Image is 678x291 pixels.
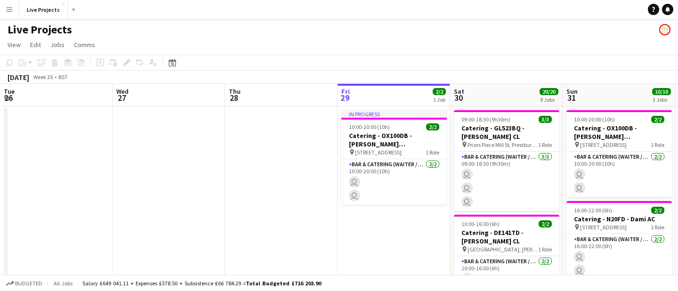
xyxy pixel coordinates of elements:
app-card-role: Bar & Catering (Waiter / waitress)3/309:00-18:30 (9h30m) [454,152,559,211]
h3: Catering - N20FD - Dami AC [566,215,672,223]
span: 1 Role [651,224,664,231]
app-card-role: Bar & Catering (Waiter / waitress)2/216:00-22:00 (6h) [566,234,672,280]
span: 29 [340,92,350,103]
span: 27 [115,92,129,103]
app-job-card: 16:00-22:00 (6h)2/2Catering - N20FD - Dami AC [STREET_ADDRESS]1 RoleBar & Catering (Waiter / wait... [566,201,672,280]
span: 10:00-16:00 (6h) [461,220,500,227]
div: 9 Jobs [540,96,558,103]
div: Salary £649 041.11 + Expenses £378.50 + Subsistence £66 784.29 = [82,280,321,287]
span: [STREET_ADDRESS] [580,224,627,231]
span: 10:00-20:00 (10h) [349,123,390,130]
span: 1 Role [651,141,664,148]
span: Priors Piece Mill St, Prestbury [GEOGRAPHIC_DATA] [468,141,538,148]
app-job-card: In progress10:00-20:00 (10h)2/2Catering - OX100DB - [PERSON_NAME] [PERSON_NAME] [STREET_ADDRESS]1... [341,110,447,205]
span: Tue [4,87,15,96]
h3: Catering - GL523BQ - [PERSON_NAME] CL [454,124,559,141]
span: 16:00-22:00 (6h) [574,207,612,214]
span: 1 Role [426,149,439,156]
div: BST [58,73,68,81]
button: Live Projects [19,0,68,19]
app-user-avatar: Activ8 Staffing [659,24,670,35]
span: Jobs [50,40,65,49]
div: [DATE] [8,73,29,82]
div: In progress [341,110,447,118]
a: Jobs [47,39,68,51]
span: 31 [565,92,578,103]
span: Edit [30,40,41,49]
span: All jobs [52,280,74,287]
h1: Live Projects [8,23,72,37]
span: Budgeted [15,280,42,287]
div: 1 Job [433,96,445,103]
span: Sat [454,87,464,96]
app-job-card: 09:00-18:30 (9h30m)3/3Catering - GL523BQ - [PERSON_NAME] CL Priors Piece Mill St, Prestbury [GEOG... [454,110,559,211]
a: Edit [26,39,45,51]
button: Budgeted [5,278,44,289]
app-card-role: Bar & Catering (Waiter / waitress)2/210:00-20:00 (10h) [566,152,672,197]
span: Fri [341,87,350,96]
span: 1 Role [538,246,552,253]
span: Wed [116,87,129,96]
a: View [4,39,24,51]
span: 2/2 [651,207,664,214]
span: 09:00-18:30 (9h30m) [461,116,510,123]
span: 26 [2,92,15,103]
span: Total Budgeted £716 203.90 [246,280,321,287]
span: 10:00-20:00 (10h) [574,116,615,123]
a: Comms [70,39,99,51]
span: Sun [566,87,578,96]
span: [STREET_ADDRESS] [355,149,402,156]
span: Thu [229,87,241,96]
h3: Catering - DE141TD - [PERSON_NAME] CL [454,228,559,245]
app-job-card: 10:00-20:00 (10h)2/2Catering - OX100DB - [PERSON_NAME] [PERSON_NAME] [STREET_ADDRESS]1 RoleBar & ... [566,110,672,197]
span: 3/3 [539,116,552,123]
span: 28 [227,92,241,103]
span: 1 Role [538,141,552,148]
div: 3 Jobs [653,96,670,103]
span: 30 [452,92,464,103]
span: [GEOGRAPHIC_DATA], [PERSON_NAME][GEOGRAPHIC_DATA][PERSON_NAME] [468,246,538,253]
span: Week 35 [31,73,55,81]
span: 2/2 [433,88,446,95]
h3: Catering - OX100DB - [PERSON_NAME] [PERSON_NAME] [566,124,672,141]
h3: Catering - OX100DB - [PERSON_NAME] [PERSON_NAME] [341,131,447,148]
span: 2/2 [426,123,439,130]
span: [STREET_ADDRESS] [580,141,627,148]
span: View [8,40,21,49]
span: 10/10 [652,88,671,95]
span: 20/20 [540,88,558,95]
app-card-role: Bar & Catering (Waiter / waitress)2/210:00-20:00 (10h) [341,159,447,205]
span: 2/2 [539,220,552,227]
span: Comms [74,40,95,49]
span: 2/2 [651,116,664,123]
